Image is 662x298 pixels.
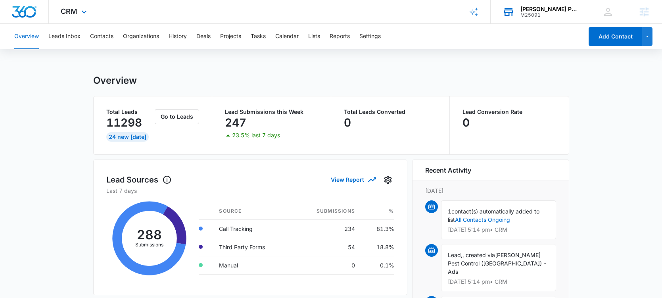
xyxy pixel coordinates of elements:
[106,174,172,186] h1: Lead Sources
[155,113,199,120] a: Go to Leads
[520,12,578,18] div: account id
[61,7,77,15] span: CRM
[106,186,394,195] p: Last 7 days
[106,109,154,115] p: Total Leads
[361,219,394,238] td: 81.3%
[225,109,318,115] p: Lead Submissions this Week
[448,279,549,285] p: [DATE] 5:14 pm • CRM
[425,186,556,195] p: [DATE]
[448,227,549,233] p: [DATE] 5:14 pm • CRM
[123,24,159,49] button: Organizations
[196,24,211,49] button: Deals
[169,24,187,49] button: History
[106,132,149,142] div: 24 New [DATE]
[589,27,642,46] button: Add Contact
[292,256,361,274] td: 0
[448,208,451,215] span: 1
[359,24,381,49] button: Settings
[520,6,578,12] div: account name
[308,24,320,49] button: Lists
[361,256,394,274] td: 0.1%
[292,203,361,220] th: Submissions
[448,208,539,223] span: contact(s) automatically added to list
[448,252,462,258] span: Lead,
[213,256,292,274] td: Manual
[213,219,292,238] td: Call Tracking
[292,219,361,238] td: 234
[232,133,280,138] p: 23.5% last 7 days
[225,116,246,129] p: 247
[213,203,292,220] th: Source
[330,24,350,49] button: Reports
[251,24,266,49] button: Tasks
[425,165,471,175] h6: Recent Activity
[213,238,292,256] td: Third Party Forms
[344,116,351,129] p: 0
[462,252,495,258] span: , created via
[382,173,394,186] button: Settings
[90,24,113,49] button: Contacts
[220,24,241,49] button: Projects
[155,109,199,124] button: Go to Leads
[361,238,394,256] td: 18.8%
[14,24,39,49] button: Overview
[292,238,361,256] td: 54
[344,109,437,115] p: Total Leads Converted
[462,109,556,115] p: Lead Conversion Rate
[462,116,470,129] p: 0
[106,116,142,129] p: 11298
[455,216,510,223] a: All Contacts Ongoing
[361,203,394,220] th: %
[448,252,547,275] span: [PERSON_NAME] Pest Control ([GEOGRAPHIC_DATA]) - Ads
[48,24,81,49] button: Leads Inbox
[275,24,299,49] button: Calendar
[93,75,137,87] h1: Overview
[331,173,375,186] button: View Report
